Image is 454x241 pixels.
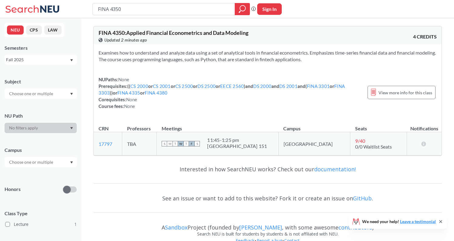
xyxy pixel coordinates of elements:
[314,166,356,173] a: documentation!
[99,76,362,109] div: NUPaths: Prerequisites: ( ( or or or or ) and and and ( or ) ) or or Corequisites: Course fees:
[97,4,230,14] input: Class, professor, course number, "phrase"
[5,45,77,51] div: Semesters
[5,210,77,217] span: Class Type
[122,119,157,132] th: Professors
[104,37,147,43] span: Updated 2 minutes ago
[99,125,109,132] div: CRN
[220,83,244,89] a: EECE 2560
[278,119,350,132] th: Campus
[197,83,216,89] a: DS 2500
[350,119,407,132] th: Seats
[70,127,73,129] svg: Dropdown arrow
[307,83,330,89] a: FINA 3301
[6,56,69,63] div: Fall 2025
[99,141,112,147] a: 17797
[93,231,442,237] div: Search NEU is built for students by students & is not affiliated with NEU.
[279,83,298,89] a: DS 2001
[173,141,178,146] span: T
[355,144,392,149] span: 0/0 Waitlist Seats
[207,137,267,143] div: 11:45 - 1:25 pm
[124,103,135,109] span: None
[145,90,167,95] a: FINA 4380
[194,141,200,146] span: S
[5,89,77,99] div: Dropdown arrow
[413,33,437,40] span: 4 CREDITS
[26,25,42,35] button: CPS
[153,83,171,89] a: CS 2001
[235,3,250,15] div: magnifying glass
[162,141,167,146] span: S
[5,112,77,119] div: NU Path
[5,147,77,153] div: Campus
[93,219,442,231] div: A Project (founded by , with some awesome )
[239,224,282,231] a: [PERSON_NAME]
[257,3,282,15] button: Sign In
[74,221,77,228] span: 1
[178,141,183,146] span: W
[278,132,350,156] td: [GEOGRAPHIC_DATA]
[93,160,442,178] div: Interested in how SearchNEU works? Check out our
[5,123,77,133] div: Dropdown arrow
[5,157,77,167] div: Dropdown arrow
[167,141,173,146] span: M
[70,59,73,62] svg: Dropdown arrow
[44,25,62,35] button: LAW
[126,97,137,102] span: None
[400,219,436,224] a: Leave a testimonial
[175,83,193,89] a: CS 2500
[6,159,57,166] input: Choose one or multiple
[407,119,442,132] th: Notifications
[118,77,129,82] span: None
[117,90,140,95] a: FINA 4335
[378,89,432,96] span: View more info for this class
[5,55,77,65] div: Fall 2025Dropdown arrow
[7,25,24,35] button: NEU
[5,220,77,228] label: Lecture
[5,186,21,193] p: Honors
[253,83,271,89] a: DS 2000
[183,141,189,146] span: T
[207,143,267,149] div: [GEOGRAPHIC_DATA] 151
[157,119,278,132] th: Meetings
[122,132,157,156] td: TBA
[355,138,365,144] span: 9 / 40
[70,161,73,164] svg: Dropdown arrow
[353,195,372,202] a: GitHub
[338,224,372,231] a: contributors
[362,219,436,224] span: We need your help!
[70,93,73,95] svg: Dropdown arrow
[99,29,248,36] span: FINA 4350 : Applied Financial Econometrics and Data Modeling
[165,224,187,231] a: Sandbox
[99,49,437,63] section: Examines how to understand and analyze data using a set of analytical tools in financial economet...
[130,83,148,89] a: CS 2000
[189,141,194,146] span: F
[93,189,442,207] div: See an issue or want to add to this website? Fork it or create an issue on .
[6,90,57,97] input: Choose one or multiple
[239,5,246,13] svg: magnifying glass
[5,78,77,85] div: Subject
